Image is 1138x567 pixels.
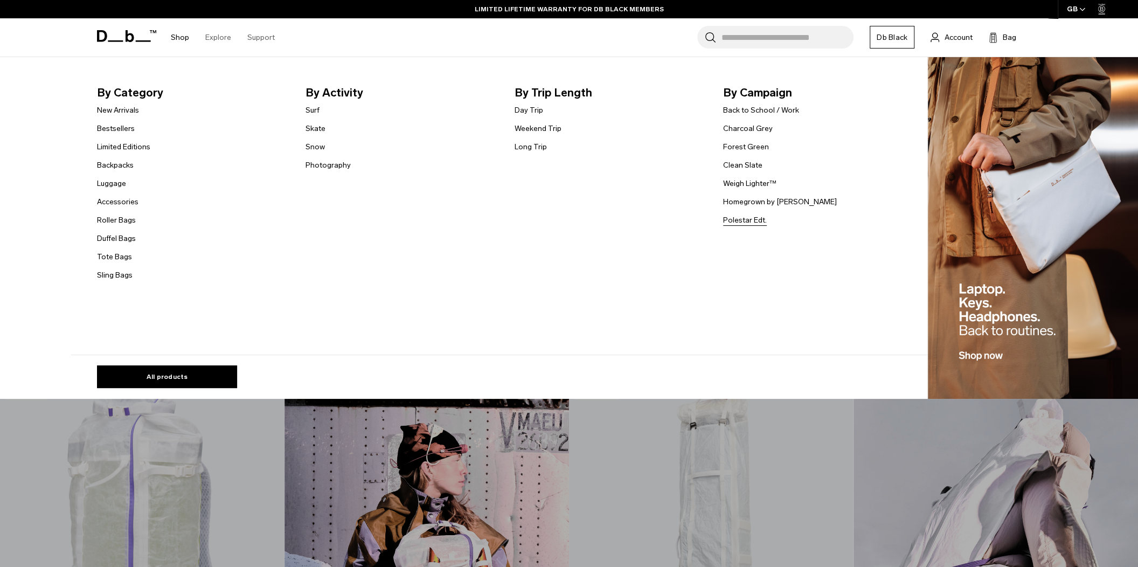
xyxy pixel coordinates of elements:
[205,18,231,57] a: Explore
[97,196,138,208] a: Accessories
[306,84,497,101] span: By Activity
[97,141,150,153] a: Limited Editions
[989,31,1016,44] button: Bag
[945,32,973,43] span: Account
[97,178,126,189] a: Luggage
[163,18,283,57] nav: Main Navigation
[928,57,1138,399] img: Db
[97,215,136,226] a: Roller Bags
[723,141,769,153] a: Forest Green
[514,105,543,116] a: Day Trip
[97,105,139,116] a: New Arrivals
[97,269,133,281] a: Sling Bags
[1003,32,1016,43] span: Bag
[97,251,132,262] a: Tote Bags
[514,123,561,134] a: Weekend Trip
[97,160,134,171] a: Backpacks
[97,84,288,101] span: By Category
[723,84,914,101] span: By Campaign
[870,26,914,49] a: Db Black
[514,84,705,101] span: By Trip Length
[723,178,776,189] a: Weigh Lighter™
[306,141,325,153] a: Snow
[723,123,773,134] a: Charcoal Grey
[247,18,275,57] a: Support
[306,160,351,171] a: Photography
[723,215,767,226] a: Polestar Edt.
[475,4,664,14] a: LIMITED LIFETIME WARRANTY FOR DB BLACK MEMBERS
[97,233,136,244] a: Duffel Bags
[931,31,973,44] a: Account
[514,141,546,153] a: Long Trip
[306,123,325,134] a: Skate
[97,365,237,388] a: All products
[723,105,799,116] a: Back to School / Work
[723,196,837,208] a: Homegrown by [PERSON_NAME]
[171,18,189,57] a: Shop
[723,160,762,171] a: Clean Slate
[97,123,135,134] a: Bestsellers
[306,105,320,116] a: Surf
